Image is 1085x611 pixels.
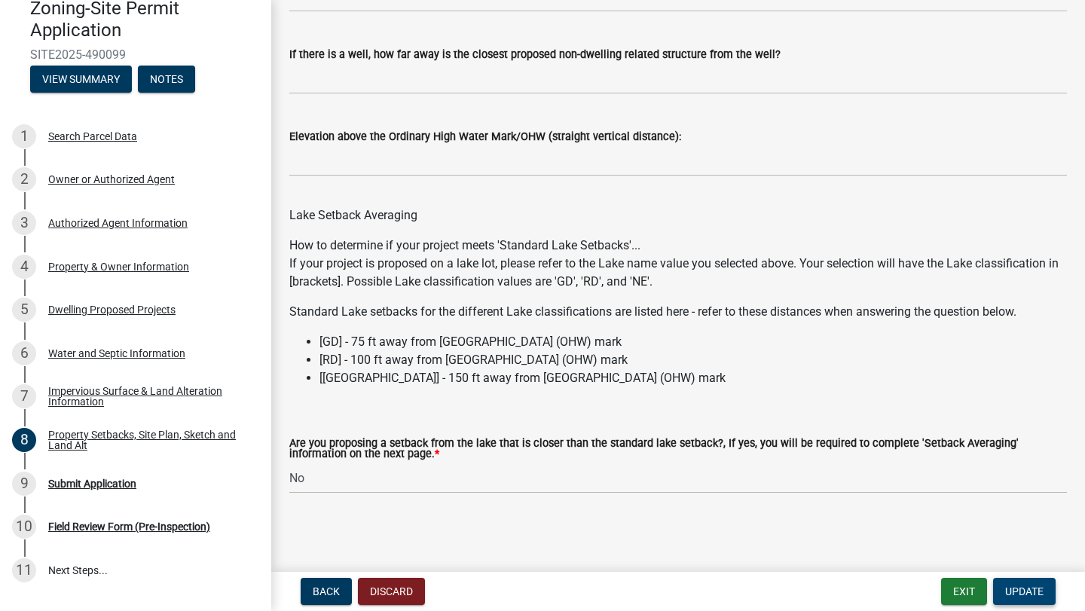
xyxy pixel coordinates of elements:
[319,333,1067,351] li: [GD] - 75 ft away from [GEOGRAPHIC_DATA] (OHW) mark
[289,255,1067,291] p: If your project is proposed on a lake lot, please refer to the Lake name value you selected above...
[48,304,176,315] div: Dwelling Proposed Projects
[12,298,36,322] div: 5
[48,478,136,489] div: Submit Application
[289,206,1067,225] div: Lake Setback Averaging
[48,348,185,359] div: Water and Septic Information
[319,351,1067,369] li: [RD] - 100 ft away from [GEOGRAPHIC_DATA] (OHW) mark
[48,386,247,407] div: Impervious Surface & Land Alteration Information
[1005,585,1044,597] span: Update
[12,384,36,408] div: 7
[30,66,132,93] button: View Summary
[319,369,1067,387] li: [[GEOGRAPHIC_DATA]] - 150 ft away from [GEOGRAPHIC_DATA] (OHW) mark
[12,167,36,191] div: 2
[12,255,36,279] div: 4
[12,515,36,539] div: 10
[138,66,195,93] button: Notes
[12,428,36,452] div: 8
[138,74,195,86] wm-modal-confirm: Notes
[301,578,352,605] button: Back
[12,472,36,496] div: 9
[289,303,1067,321] p: Standard Lake setbacks for the different Lake classifications are listed here - refer to these di...
[48,429,247,451] div: Property Setbacks, Site Plan, Sketch and Land Alt
[289,237,1067,387] div: How to determine if your project meets 'Standard Lake Setbacks'...
[289,50,781,60] label: If there is a well, how far away is the closest proposed non-dwelling related structure from the ...
[12,124,36,148] div: 1
[313,585,340,597] span: Back
[48,218,188,228] div: Authorized Agent Information
[48,261,189,272] div: Property & Owner Information
[12,341,36,365] div: 6
[48,521,210,532] div: Field Review Form (Pre-Inspection)
[12,211,36,235] div: 3
[289,438,1067,460] label: Are you proposing a setback from the lake that is closer than the standard lake setback?, If yes,...
[12,558,36,582] div: 11
[30,47,241,62] span: SITE2025-490099
[941,578,987,605] button: Exit
[358,578,425,605] button: Discard
[48,174,175,185] div: Owner or Authorized Agent
[289,132,681,142] label: Elevation above the Ordinary High Water Mark/OHW (straight vertical distance):
[48,131,137,142] div: Search Parcel Data
[993,578,1056,605] button: Update
[30,74,132,86] wm-modal-confirm: Summary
